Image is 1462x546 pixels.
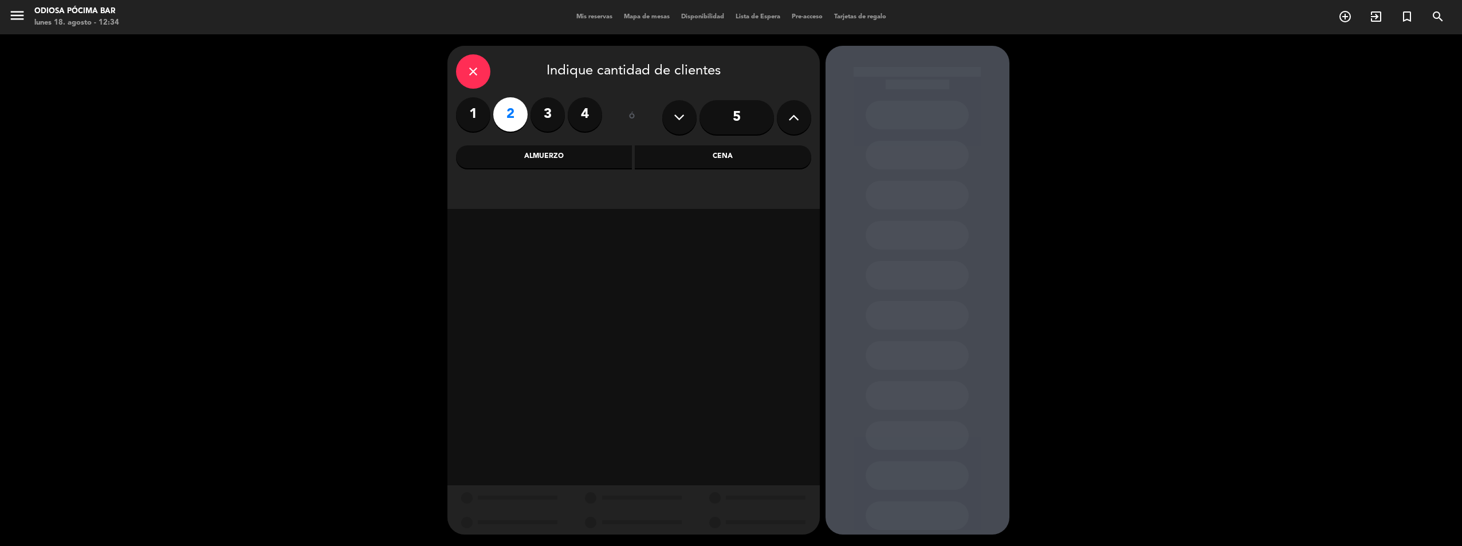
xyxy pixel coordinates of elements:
div: lunes 18. agosto - 12:34 [34,17,119,29]
i: turned_in_not [1400,10,1414,23]
button: menu [9,7,26,28]
label: 3 [530,97,565,132]
span: Mapa de mesas [618,14,675,20]
div: Odiosa Pócima Bar [34,6,119,17]
label: 1 [456,97,490,132]
div: Cena [635,145,811,168]
i: search [1431,10,1445,23]
i: exit_to_app [1369,10,1383,23]
label: 2 [493,97,528,132]
div: Indique cantidad de clientes [456,54,811,89]
i: menu [9,7,26,24]
span: Tarjetas de regalo [828,14,892,20]
span: Lista de Espera [730,14,786,20]
div: Almuerzo [456,145,632,168]
span: Mis reservas [571,14,618,20]
span: Pre-acceso [786,14,828,20]
i: add_circle_outline [1338,10,1352,23]
div: ó [614,97,651,137]
label: 4 [568,97,602,132]
i: close [466,65,480,78]
span: Disponibilidad [675,14,730,20]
